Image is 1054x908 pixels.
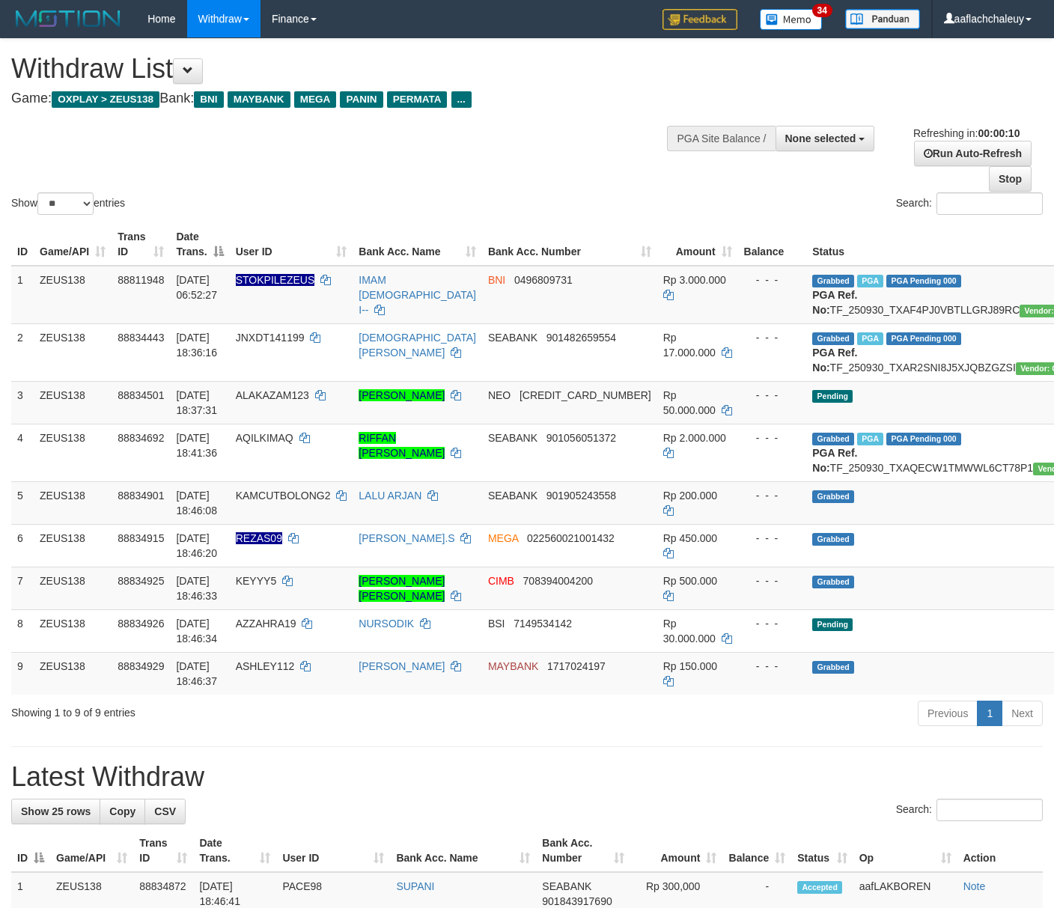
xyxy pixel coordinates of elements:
[936,799,1043,821] input: Search:
[857,332,883,345] span: Marked by aafsolysreylen
[546,490,616,502] span: Copy 901905243558 to clipboard
[228,91,290,108] span: MAYBANK
[194,91,223,108] span: BNI
[176,332,217,359] span: [DATE] 18:36:16
[812,433,854,445] span: Grabbed
[630,829,722,872] th: Amount: activate to sort column ascending
[11,192,125,215] label: Show entries
[546,332,616,344] span: Copy 901482659554 to clipboard
[857,275,883,287] span: Marked by aafsreyleap
[857,433,883,445] span: Marked by aafsolysreylen
[34,266,112,324] td: ZEUS138
[118,389,164,401] span: 88834501
[133,829,193,872] th: Trans ID: activate to sort column ascending
[118,618,164,630] span: 88834926
[488,389,511,401] span: NEO
[11,567,34,609] td: 7
[663,660,717,672] span: Rp 150.000
[390,829,536,872] th: Bank Acc. Name: activate to sort column ascending
[738,223,807,266] th: Balance
[542,895,612,907] span: Copy 901843917690 to clipboard
[657,223,738,266] th: Amount: activate to sort column ascending
[176,660,217,687] span: [DATE] 18:46:37
[663,274,726,286] span: Rp 3.000.000
[812,661,854,674] span: Grabbed
[112,223,170,266] th: Trans ID: activate to sort column ascending
[520,389,651,401] span: Copy 5859457211775153 to clipboard
[812,332,854,345] span: Grabbed
[176,274,217,301] span: [DATE] 06:52:27
[396,880,434,892] a: SUPANI
[542,880,591,892] span: SEABANK
[662,9,737,30] img: Feedback.jpg
[812,4,832,17] span: 34
[523,575,593,587] span: Copy 708394004200 to clipboard
[11,424,34,481] td: 4
[176,575,217,602] span: [DATE] 18:46:33
[359,660,445,672] a: [PERSON_NAME]
[527,532,615,544] span: Copy 022560021001432 to clipboard
[667,126,775,151] div: PGA Site Balance /
[11,7,125,30] img: MOTION_logo.png
[663,432,726,444] span: Rp 2.000.000
[236,332,305,344] span: JNXDT141199
[34,524,112,567] td: ZEUS138
[118,432,164,444] span: 88834692
[488,274,505,286] span: BNI
[118,575,164,587] span: 88834925
[11,54,688,84] h1: Withdraw List
[663,575,717,587] span: Rp 500.000
[663,490,717,502] span: Rp 200.000
[812,390,853,403] span: Pending
[776,126,875,151] button: None selected
[276,829,390,872] th: User ID: activate to sort column ascending
[536,829,630,872] th: Bank Acc. Number: activate to sort column ascending
[236,532,282,544] span: Nama rekening ada tanda titik/strip, harap diedit
[359,274,476,316] a: IMAM [DEMOGRAPHIC_DATA] I--
[488,660,538,672] span: MAYBANK
[744,430,801,445] div: - - -
[11,223,34,266] th: ID
[663,389,716,416] span: Rp 50.000.000
[886,433,961,445] span: PGA Pending
[896,192,1043,215] label: Search:
[34,424,112,481] td: ZEUS138
[11,381,34,424] td: 3
[451,91,472,108] span: ...
[488,490,537,502] span: SEABANK
[482,223,657,266] th: Bank Acc. Number: activate to sort column ascending
[514,274,573,286] span: Copy 0496809731 to clipboard
[760,9,823,30] img: Button%20Memo.svg
[118,532,164,544] span: 88834915
[236,618,296,630] span: AZZAHRA19
[144,799,186,824] a: CSV
[353,223,482,266] th: Bank Acc. Name: activate to sort column ascending
[663,532,717,544] span: Rp 450.000
[118,660,164,672] span: 88834929
[1002,701,1043,726] a: Next
[914,141,1032,166] a: Run Auto-Refresh
[957,829,1043,872] th: Action
[785,132,856,144] span: None selected
[236,575,276,587] span: KEYYY5
[812,275,854,287] span: Grabbed
[236,660,295,672] span: ASHLEY112
[21,805,91,817] span: Show 25 rows
[11,799,100,824] a: Show 25 rows
[11,762,1043,792] h1: Latest Withdraw
[359,490,421,502] a: LALU ARJAN
[812,618,853,631] span: Pending
[118,274,164,286] span: 88811948
[853,829,957,872] th: Op: activate to sort column ascending
[359,575,445,602] a: [PERSON_NAME] [PERSON_NAME]
[744,330,801,345] div: - - -
[118,490,164,502] span: 88834901
[11,699,428,720] div: Showing 1 to 9 of 9 entries
[37,192,94,215] select: Showentries
[236,389,309,401] span: ALAKAZAM123
[812,447,857,474] b: PGA Ref. No:
[359,618,414,630] a: NURSODIK
[886,275,961,287] span: PGA Pending
[791,829,853,872] th: Status: activate to sort column ascending
[963,880,986,892] a: Note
